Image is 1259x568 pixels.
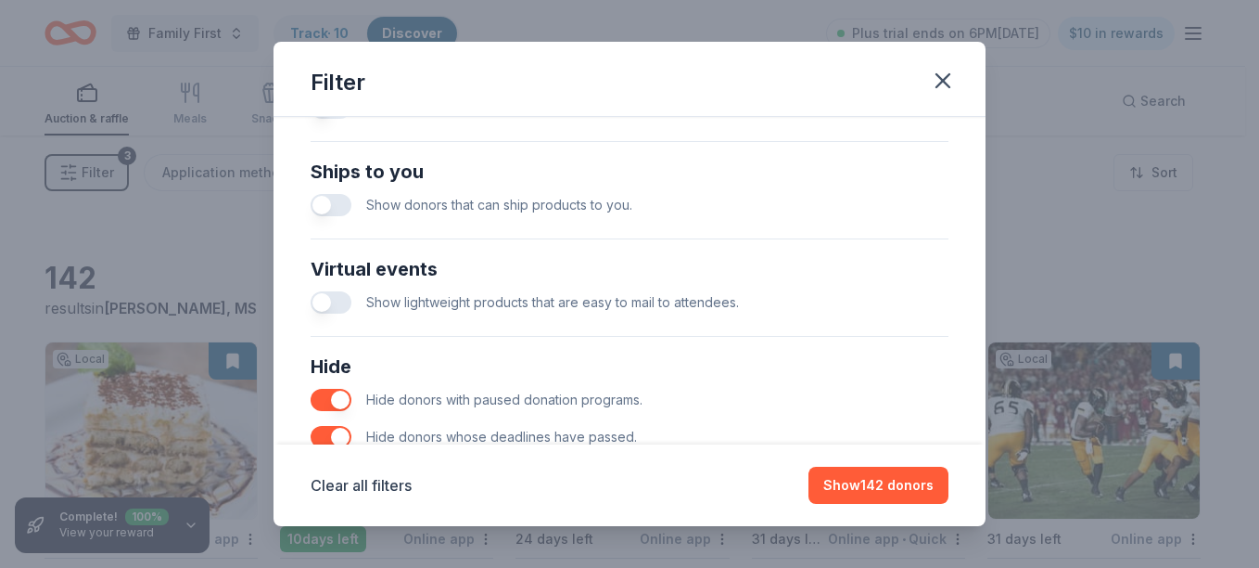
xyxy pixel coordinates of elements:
button: Show142 donors [808,467,948,504]
span: Show donors that can ship products to you. [366,197,632,213]
div: Virtual events [311,254,948,284]
span: Hide donors whose deadlines have passed. [366,429,637,445]
span: Hide donors with paused donation programs. [366,392,642,407]
div: Hide [311,352,948,381]
div: Ships to you [311,157,948,187]
span: Show lightweight products that are easy to mail to attendees. [366,294,739,310]
div: Filter [311,68,365,97]
button: Clear all filters [311,474,412,497]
